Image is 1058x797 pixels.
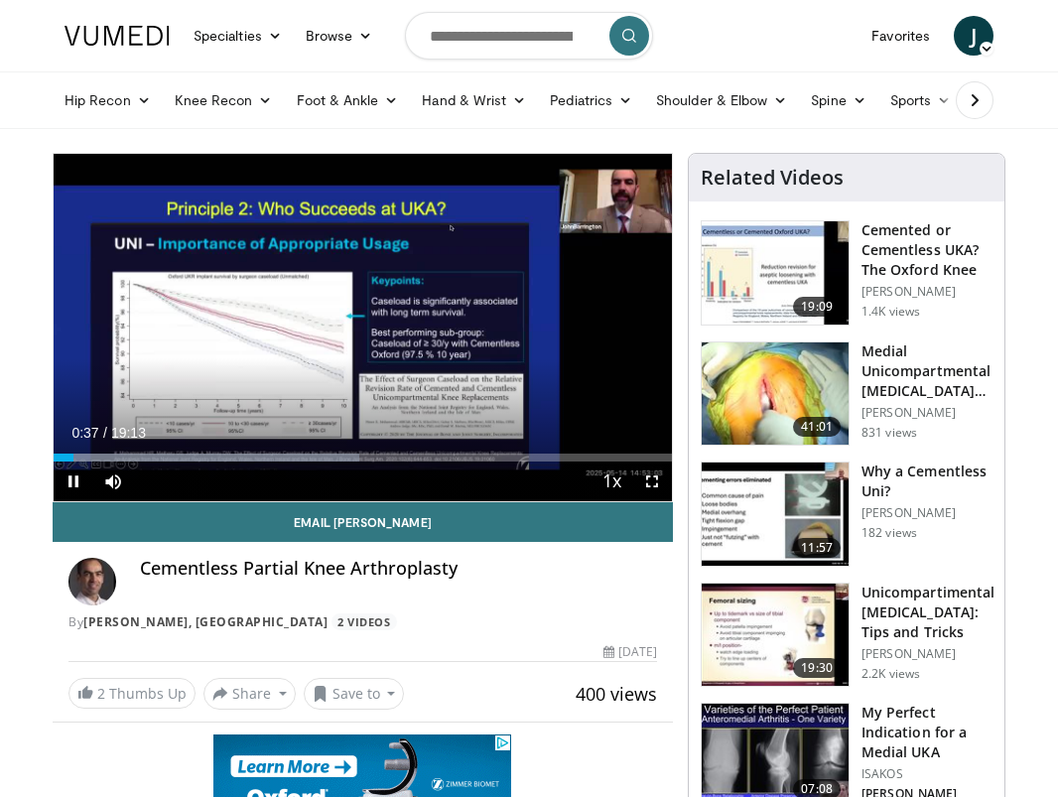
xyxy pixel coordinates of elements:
a: Specialties [182,16,294,56]
a: 41:01 Medial Unicompartmental [MEDICAL_DATA] Surgical Video [PERSON_NAME] 831 views [701,341,992,447]
div: [DATE] [603,643,657,661]
a: Pediatrics [538,80,644,120]
a: Browse [294,16,385,56]
p: ISAKOS [861,766,992,782]
span: 2 [97,684,105,703]
h3: Unicompartimental [MEDICAL_DATA]: Tips and Tricks [861,583,994,642]
a: [PERSON_NAME], [GEOGRAPHIC_DATA] [83,613,328,630]
span: 400 views [576,682,657,706]
p: 831 views [861,425,917,441]
a: 11:57 Why a Cementless Uni? [PERSON_NAME] 182 views [701,462,992,567]
span: / [103,425,107,441]
button: Fullscreen [632,462,672,501]
span: 11:57 [793,538,841,558]
div: Progress Bar [54,454,672,462]
a: Hand & Wrist [410,80,538,120]
a: Hip Recon [53,80,163,120]
a: Shoulder & Elbow [644,80,799,120]
video-js: Video Player [54,154,672,501]
div: By [68,613,657,631]
button: Playback Rate [593,462,632,501]
span: 19:30 [793,658,841,678]
a: 2 Thumbs Up [68,678,196,709]
span: 19:13 [111,425,146,441]
button: Share [203,678,296,710]
a: 2 Videos [331,613,397,630]
a: Foot & Ankle [285,80,411,120]
span: 0:37 [71,425,98,441]
a: Favorites [860,16,942,56]
h3: Why a Cementless Uni? [861,462,992,501]
button: Pause [54,462,93,501]
p: 2.2K views [861,666,920,682]
img: 93948056-05c6-4d9e-b227-8658730fb1fb.150x105_q85_crop-smart_upscale.jpg [702,342,849,446]
button: Mute [93,462,133,501]
a: Knee Recon [163,80,285,120]
p: [PERSON_NAME] [861,284,992,300]
h4: Related Videos [701,166,844,190]
input: Search topics, interventions [405,12,653,60]
img: 9b642bfc-d7b4-4039-b074-6567d34ad43b.150x105_q85_crop-smart_upscale.jpg [702,221,849,325]
span: 19:09 [793,297,841,317]
a: Sports [878,80,964,120]
a: J [954,16,993,56]
button: Save to [304,678,405,710]
h4: Cementless Partial Knee Arthroplasty [140,558,657,580]
a: 19:30 Unicompartimental [MEDICAL_DATA]: Tips and Tricks [PERSON_NAME] 2.2K views [701,583,992,688]
p: 182 views [861,525,917,541]
h3: My Perfect Indication for a Medial UKA [861,703,992,762]
p: [PERSON_NAME] [861,646,994,662]
h3: Medial Unicompartmental [MEDICAL_DATA] Surgical Video [861,341,992,401]
p: [PERSON_NAME] [861,505,992,521]
a: 19:09 Cemented or Cementless UKA? The Oxford Knee [PERSON_NAME] 1.4K views [701,220,992,326]
img: 6087ab70-04a4-429c-a449-3e4b8591dae6.150x105_q85_crop-smart_upscale.jpg [702,463,849,566]
p: 1.4K views [861,304,920,320]
span: 41:01 [793,417,841,437]
img: VuMedi Logo [65,26,170,46]
img: 34adc136-36cb-4ce5-a468-8fad6d023baf.150x105_q85_crop-smart_upscale.jpg [702,584,849,687]
p: [PERSON_NAME] [861,405,992,421]
img: Avatar [68,558,116,605]
a: Email [PERSON_NAME] [53,502,673,542]
a: Spine [799,80,877,120]
h3: Cemented or Cementless UKA? The Oxford Knee [861,220,992,280]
